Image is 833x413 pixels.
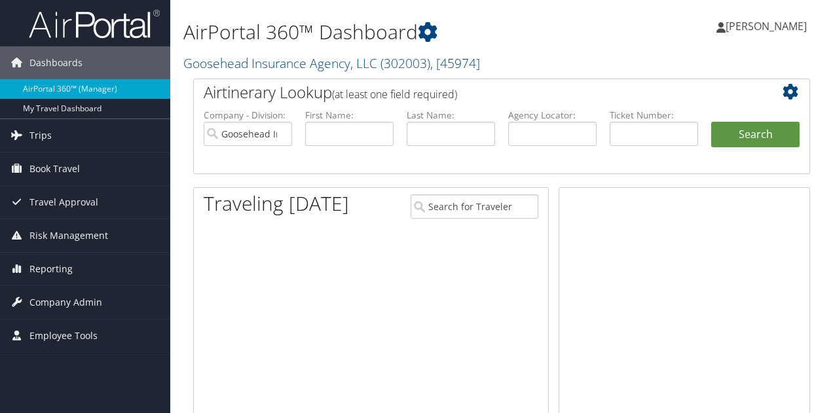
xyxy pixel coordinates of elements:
span: Reporting [29,253,73,285]
span: , [ 45974 ] [430,54,480,72]
span: Book Travel [29,153,80,185]
span: Employee Tools [29,319,98,352]
input: Search for Traveler [411,194,539,219]
label: Agency Locator: [508,109,597,122]
button: Search [711,122,800,148]
h1: Traveling [DATE] [204,190,349,217]
span: Dashboards [29,46,83,79]
span: (at least one field required) [332,87,457,101]
span: Risk Management [29,219,108,252]
a: Goosehead Insurance Agency, LLC [183,54,480,72]
label: Ticket Number: [610,109,698,122]
span: Trips [29,119,52,152]
h1: AirPortal 360™ Dashboard [183,18,608,46]
label: First Name: [305,109,394,122]
span: ( 302003 ) [380,54,430,72]
span: Company Admin [29,286,102,319]
a: [PERSON_NAME] [716,7,820,46]
span: Travel Approval [29,186,98,219]
label: Last Name: [407,109,495,122]
label: Company - Division: [204,109,292,122]
span: [PERSON_NAME] [726,19,807,33]
h2: Airtinerary Lookup [204,81,749,103]
img: airportal-logo.png [29,9,160,39]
